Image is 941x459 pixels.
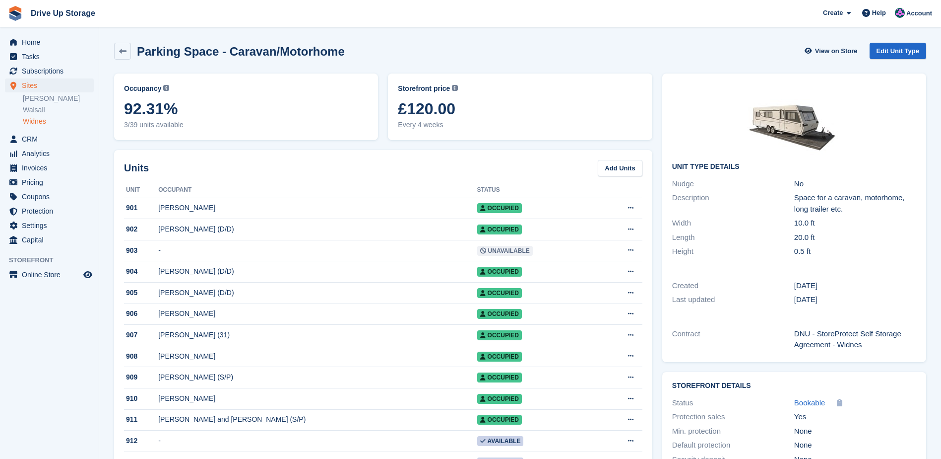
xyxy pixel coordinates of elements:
span: Settings [22,219,81,232]
div: Protection sales [672,411,794,423]
span: Invoices [22,161,81,175]
div: Default protection [672,440,794,451]
img: Andy [895,8,905,18]
div: [PERSON_NAME] (S/P) [158,372,477,382]
div: Description [672,192,794,215]
div: [PERSON_NAME] (D/D) [158,288,477,298]
td: - [158,431,477,452]
div: 903 [124,245,158,256]
div: [PERSON_NAME] [158,351,477,362]
a: menu [5,219,94,232]
h2: Unit Type details [672,163,916,171]
h2: Parking Space - Caravan/Motorhome [137,45,345,58]
span: Occupied [477,330,522,340]
span: Available [477,436,524,446]
td: - [158,240,477,261]
a: menu [5,233,94,247]
div: [PERSON_NAME] (D/D) [158,224,477,234]
div: 911 [124,414,158,425]
span: View on Store [815,46,858,56]
div: None [794,440,916,451]
div: Created [672,280,794,292]
div: None [794,426,916,437]
div: 905 [124,288,158,298]
span: Unavailable [477,246,533,256]
span: Account [906,8,932,18]
div: Contract [672,328,794,351]
h2: Units [124,160,149,175]
span: Occupied [477,225,522,234]
div: 909 [124,372,158,382]
div: Width [672,218,794,229]
div: 907 [124,330,158,340]
span: Occupied [477,203,522,213]
div: Nudge [672,178,794,190]
span: Help [872,8,886,18]
a: menu [5,268,94,282]
div: Space for a caravan, motorhome, long trailer etc. [794,192,916,215]
a: menu [5,161,94,175]
a: Bookable [794,397,825,409]
span: Occupied [477,415,522,425]
span: Occupancy [124,83,161,94]
a: menu [5,204,94,218]
a: menu [5,147,94,160]
span: Capital [22,233,81,247]
span: Coupons [22,190,81,204]
div: DNU - StoreProtect Self Storage Agreement - Widnes [794,328,916,351]
a: [PERSON_NAME] [23,94,94,103]
a: menu [5,64,94,78]
h2: Storefront Details [672,382,916,390]
div: [PERSON_NAME] [158,308,477,319]
div: No [794,178,916,190]
img: icon-info-grey-7440780725fd019a000dd9b08b2336e03edf1995a4989e88bcd33f0948082b44.svg [163,85,169,91]
span: Analytics [22,147,81,160]
span: Tasks [22,50,81,64]
img: icon-info-grey-7440780725fd019a000dd9b08b2336e03edf1995a4989e88bcd33f0948082b44.svg [452,85,458,91]
div: 906 [124,308,158,319]
span: Occupied [477,373,522,382]
div: Height [672,246,794,257]
th: Unit [124,182,158,198]
span: Bookable [794,398,825,407]
a: Edit Unit Type [870,43,926,59]
a: View on Store [804,43,862,59]
div: 20.0 ft [794,232,916,243]
div: [PERSON_NAME] and [PERSON_NAME] (S/P) [158,414,477,425]
div: [PERSON_NAME] [158,393,477,404]
div: 912 [124,436,158,446]
span: Online Store [22,268,81,282]
span: Sites [22,78,81,92]
span: CRM [22,132,81,146]
div: 901 [124,203,158,213]
a: menu [5,190,94,204]
img: stora-icon-8386f47178a22dfd0bd8f6a31ec36ba5ce8667c1dd55bd0f319d3a0aa187defe.svg [8,6,23,21]
th: Occupant [158,182,477,198]
a: menu [5,175,94,189]
div: [PERSON_NAME] (D/D) [158,266,477,277]
span: Occupied [477,394,522,404]
div: 10.0 ft [794,218,916,229]
a: Add Units [598,160,642,176]
div: [PERSON_NAME] [158,203,477,213]
div: 910 [124,393,158,404]
a: Widnes [23,117,94,126]
a: menu [5,78,94,92]
span: 92.31% [124,100,368,118]
div: [PERSON_NAME] (31) [158,330,477,340]
a: menu [5,50,94,64]
span: Every 4 weeks [398,120,642,130]
a: menu [5,35,94,49]
div: Length [672,232,794,243]
a: Preview store [82,269,94,281]
th: Status [477,182,598,198]
div: 902 [124,224,158,234]
div: Status [672,397,794,409]
a: menu [5,132,94,146]
div: Min. protection [672,426,794,437]
span: Storefront [9,255,99,265]
span: Protection [22,204,81,218]
div: 908 [124,351,158,362]
span: Subscriptions [22,64,81,78]
span: Occupied [477,267,522,277]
